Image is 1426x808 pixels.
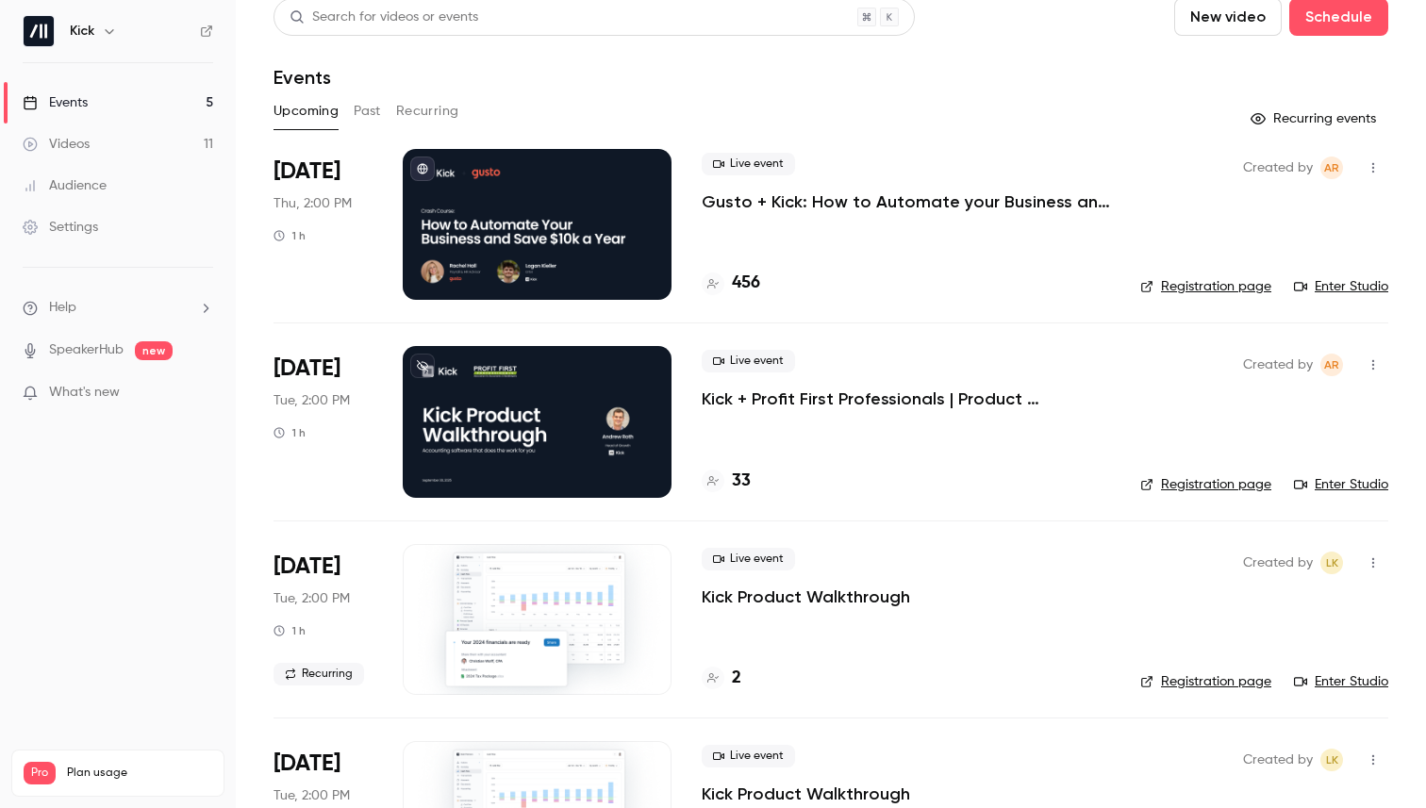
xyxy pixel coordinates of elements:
div: Sep 30 Tue, 11:00 AM (America/Los Angeles) [274,544,373,695]
button: Recurring [396,96,459,126]
a: Kick Product Walkthrough [702,585,910,608]
img: Kick [24,16,54,46]
div: Events [23,93,88,112]
span: Pro [24,762,56,784]
h6: Kick [70,22,94,41]
span: Plan usage [67,766,212,781]
span: Logan Kieller [1320,552,1343,574]
span: Created by [1243,354,1313,376]
a: Enter Studio [1294,475,1388,494]
a: 33 [702,469,751,494]
button: Upcoming [274,96,339,126]
div: Videos [23,135,90,154]
span: LK [1326,749,1338,771]
span: Live event [702,745,795,767]
span: LK [1326,552,1338,574]
span: What's new [49,383,120,403]
span: Live event [702,350,795,372]
span: [DATE] [274,552,340,582]
span: AR [1324,157,1339,179]
a: SpeakerHub [49,340,124,360]
a: Kick Product Walkthrough [702,783,910,805]
span: Logan Kieller [1320,749,1343,771]
span: Andrew Roth [1320,157,1343,179]
span: [DATE] [274,354,340,384]
span: Tue, 2:00 PM [274,391,350,410]
span: AR [1324,354,1339,376]
a: 456 [702,271,760,296]
div: Sep 25 Thu, 11:00 AM (America/Vancouver) [274,149,373,300]
a: Registration page [1140,277,1271,296]
span: Live event [702,153,795,175]
li: help-dropdown-opener [23,298,213,318]
a: 2 [702,666,741,691]
a: Enter Studio [1294,672,1388,691]
div: Search for videos or events [290,8,478,27]
span: Created by [1243,749,1313,771]
div: 1 h [274,228,306,243]
span: [DATE] [274,749,340,779]
a: Kick + Profit First Professionals | Product Walkthrough [702,388,1110,410]
span: Tue, 2:00 PM [274,786,350,805]
span: Andrew Roth [1320,354,1343,376]
div: 1 h [274,425,306,440]
h4: 2 [732,666,741,691]
h4: 33 [732,469,751,494]
span: [DATE] [274,157,340,187]
button: Past [354,96,381,126]
span: new [135,341,173,360]
span: Thu, 2:00 PM [274,194,352,213]
div: 1 h [274,623,306,638]
h1: Events [274,66,331,89]
span: Live event [702,548,795,570]
h4: 456 [732,271,760,296]
div: Audience [23,176,107,195]
a: Enter Studio [1294,277,1388,296]
div: Settings [23,218,98,237]
a: Registration page [1140,475,1271,494]
span: Created by [1243,552,1313,574]
span: Created by [1243,157,1313,179]
button: Recurring events [1242,104,1388,134]
span: Help [49,298,76,318]
span: Tue, 2:00 PM [274,589,350,608]
a: Gusto + Kick: How to Automate your Business and Save $10k a Year [702,190,1110,213]
div: Sep 30 Tue, 2:00 PM (America/Toronto) [274,346,373,497]
span: Recurring [274,663,364,685]
iframe: Noticeable Trigger [191,385,213,402]
a: Registration page [1140,672,1271,691]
